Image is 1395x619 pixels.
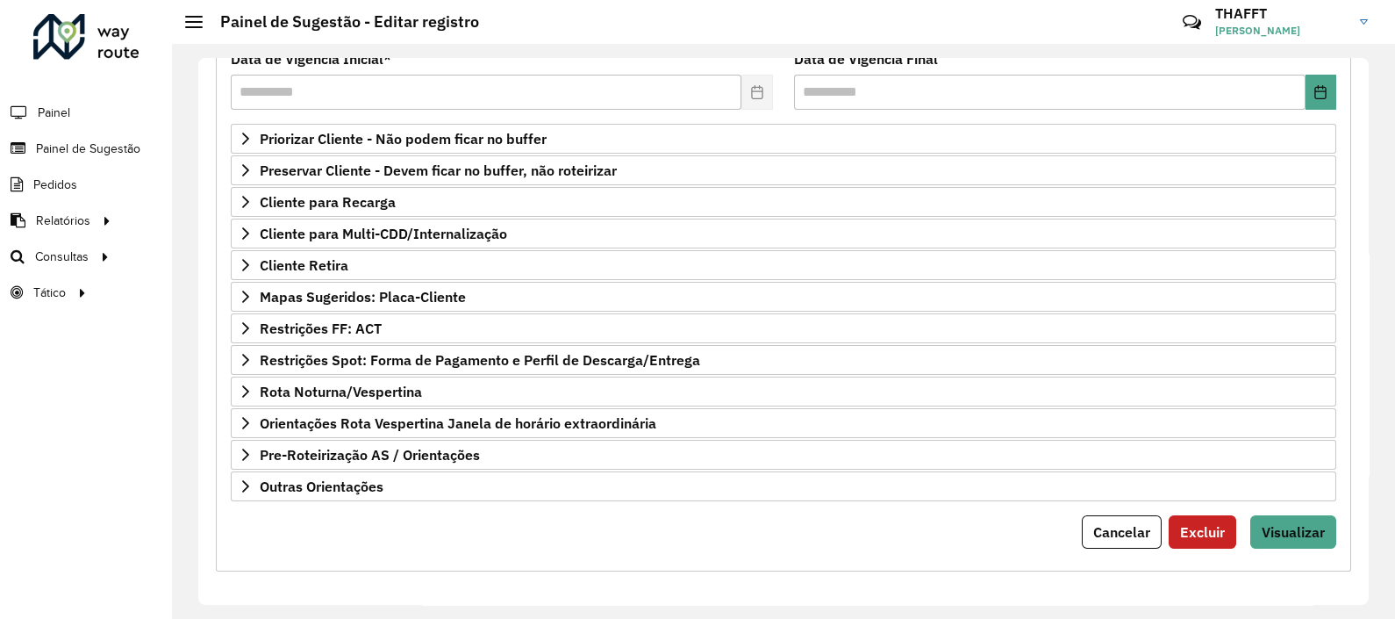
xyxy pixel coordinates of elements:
a: Cliente para Recarga [231,187,1336,217]
a: Restrições FF: ACT [231,313,1336,343]
span: Priorizar Cliente - Não podem ficar no buffer [260,132,547,146]
span: Pedidos [33,176,77,194]
a: Priorizar Cliente - Não podem ficar no buffer [231,124,1336,154]
button: Choose Date [1306,75,1336,110]
span: Cliente Retira [260,258,348,272]
span: Pre-Roteirização AS / Orientações [260,448,480,462]
span: Restrições Spot: Forma de Pagamento e Perfil de Descarga/Entrega [260,353,700,367]
span: Cancelar [1093,523,1150,541]
h2: Painel de Sugestão - Editar registro [203,12,479,32]
a: Contato Rápido [1173,4,1211,41]
span: Outras Orientações [260,479,383,493]
a: Preservar Cliente - Devem ficar no buffer, não roteirizar [231,155,1336,185]
span: Preservar Cliente - Devem ficar no buffer, não roteirizar [260,163,617,177]
a: Mapas Sugeridos: Placa-Cliente [231,282,1336,312]
a: Cliente Retira [231,250,1336,280]
span: Consultas [35,248,89,266]
span: Visualizar [1262,523,1325,541]
span: Orientações Rota Vespertina Janela de horário extraordinária [260,416,656,430]
span: [PERSON_NAME] [1215,23,1347,39]
a: Cliente para Multi-CDD/Internalização [231,219,1336,248]
a: Rota Noturna/Vespertina [231,377,1336,407]
button: Cancelar [1082,515,1162,549]
span: Relatórios [36,212,90,230]
span: Rota Noturna/Vespertina [260,385,422,399]
span: Restrições FF: ACT [260,321,382,335]
a: Orientações Rota Vespertina Janela de horário extraordinária [231,408,1336,438]
label: Data de Vigência Inicial [231,48,391,69]
span: Painel de Sugestão [36,140,140,158]
span: Excluir [1180,523,1225,541]
span: Cliente para Multi-CDD/Internalização [260,227,507,241]
a: Pre-Roteirização AS / Orientações [231,440,1336,470]
span: Cliente para Recarga [260,195,396,209]
h3: THAFFT [1215,5,1347,22]
a: Restrições Spot: Forma de Pagamento e Perfil de Descarga/Entrega [231,345,1336,375]
button: Visualizar [1250,515,1336,549]
span: Painel [38,104,70,122]
button: Excluir [1169,515,1236,549]
span: Tático [33,284,66,302]
a: Outras Orientações [231,471,1336,501]
label: Data de Vigência Final [794,48,938,69]
span: Mapas Sugeridos: Placa-Cliente [260,290,466,304]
